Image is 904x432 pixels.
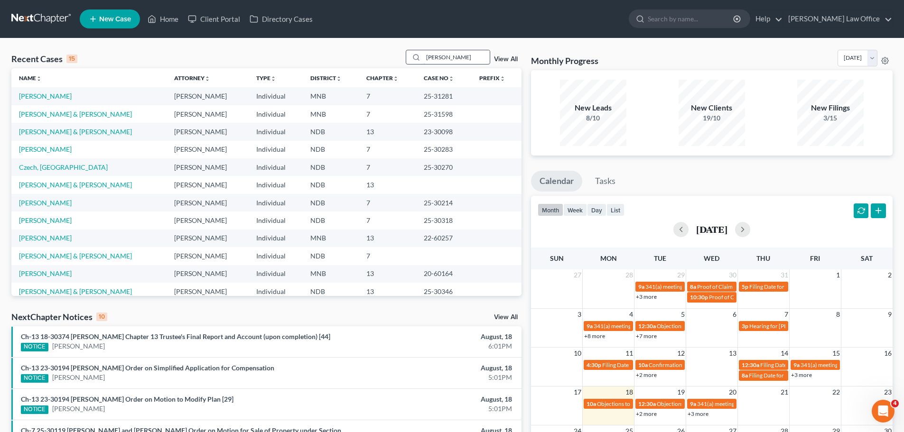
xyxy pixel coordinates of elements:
[638,322,656,330] span: 12:30a
[52,404,105,414] a: [PERSON_NAME]
[52,341,105,351] a: [PERSON_NAME]
[52,373,105,382] a: [PERSON_NAME]
[19,269,72,277] a: [PERSON_NAME]
[587,322,593,330] span: 9a
[891,400,899,407] span: 4
[366,74,399,82] a: Chapterunfold_more
[494,314,518,321] a: View All
[249,105,303,123] td: Individual
[728,348,737,359] span: 13
[416,105,471,123] td: 25-31598
[303,158,359,176] td: NDB
[19,128,132,136] a: [PERSON_NAME] & [PERSON_NAME]
[303,211,359,229] td: NDB
[11,53,77,64] div: Recent Cases
[801,361,892,368] span: 341(a) meeting for [PERSON_NAME]
[696,224,727,234] h2: [DATE]
[19,252,132,260] a: [PERSON_NAME] & [PERSON_NAME]
[606,203,624,216] button: list
[354,404,512,414] div: 5:01PM
[303,105,359,123] td: MNB
[756,254,770,262] span: Thu
[628,309,634,320] span: 4
[679,113,745,123] div: 19/10
[654,254,666,262] span: Tue
[167,247,249,265] td: [PERSON_NAME]
[416,211,471,229] td: 25-30318
[797,113,864,123] div: 3/15
[597,400,747,407] span: Objections to Discharge Due (PFMC-7) for [PERSON_NAME]
[359,194,416,211] td: 7
[354,363,512,373] div: August, 18
[563,203,587,216] button: week
[359,230,416,247] td: 13
[19,110,132,118] a: [PERSON_NAME] & [PERSON_NAME]
[697,400,851,407] span: 341(a) meeting for [DEMOGRAPHIC_DATA][PERSON_NAME]
[354,332,512,341] div: August, 18
[573,269,582,281] span: 27
[704,254,719,262] span: Wed
[416,230,471,247] td: 22-60257
[423,50,490,64] input: Search by name...
[751,10,783,28] a: Help
[690,283,696,290] span: 8a
[624,386,634,398] span: 18
[887,269,893,281] span: 2
[416,158,471,176] td: 25-30270
[303,194,359,211] td: NDB
[174,74,210,82] a: Attorneyunfold_more
[649,361,712,368] span: Confirmation Hearing for
[19,234,72,242] a: [PERSON_NAME]
[676,386,686,398] span: 19
[19,145,72,153] a: [PERSON_NAME]
[810,254,820,262] span: Fri
[303,141,359,158] td: NDB
[359,211,416,229] td: 7
[793,361,800,368] span: 9a
[742,361,759,368] span: 12:30a
[19,163,108,171] a: Czech, [GEOGRAPHIC_DATA]
[690,400,696,407] span: 9a
[760,361,891,368] span: Filing Date for [PERSON_NAME] & [PERSON_NAME]
[573,386,582,398] span: 17
[584,332,605,340] a: +8 more
[249,230,303,247] td: Individual
[780,386,789,398] span: 21
[479,74,505,82] a: Prefixunfold_more
[143,10,183,28] a: Home
[783,309,789,320] span: 7
[359,176,416,193] td: 13
[21,364,274,372] a: Ch-13 23-30194 [PERSON_NAME] Order on Simplified Application for Compensation
[883,386,893,398] span: 23
[676,348,686,359] span: 12
[19,287,132,295] a: [PERSON_NAME] & [PERSON_NAME]
[303,247,359,265] td: NDB
[19,199,72,207] a: [PERSON_NAME]
[587,203,606,216] button: day
[573,348,582,359] span: 10
[249,141,303,158] td: Individual
[560,102,626,113] div: New Leads
[636,410,657,417] a: +2 more
[732,309,737,320] span: 6
[249,194,303,211] td: Individual
[21,405,48,414] div: NOTICE
[538,203,563,216] button: month
[550,254,564,262] span: Sun
[531,171,582,192] a: Calendar
[602,361,683,368] span: Filing Date for [PERSON_NAME]
[167,283,249,300] td: [PERSON_NAME]
[416,283,471,300] td: 25-30346
[303,265,359,283] td: MNB
[249,123,303,140] td: Individual
[680,309,686,320] span: 5
[636,371,657,378] a: +2 more
[167,158,249,176] td: [PERSON_NAME]
[359,87,416,105] td: 7
[19,216,72,224] a: [PERSON_NAME]
[359,265,416,283] td: 13
[11,311,107,322] div: NextChapter Notices
[393,76,399,82] i: unfold_more
[749,283,898,290] span: Filing Date for [PERSON_NAME] & [PERSON_NAME], Aspen
[636,293,657,300] a: +3 more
